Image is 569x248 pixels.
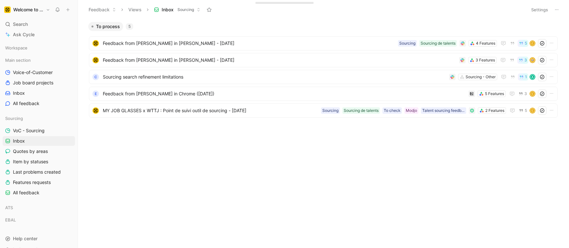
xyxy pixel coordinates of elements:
img: avatar [530,58,535,62]
span: MY JOB GLASSES x WTTJ : Point de suivi outil de sourcing - [DATE] [103,107,318,114]
div: Sourcing [399,40,415,47]
a: CSourcing search refinement limitationsSourcing - Other1A [89,70,558,84]
a: EFeedback from [PERSON_NAME] in Chrome ([DATE])5 Features3C [89,87,558,101]
div: ATS [3,203,75,214]
span: Features requests [13,179,51,186]
div: Sourcing [3,113,75,123]
img: logo [92,40,99,47]
div: ATS [3,203,75,212]
span: 3 [524,58,527,62]
div: C [530,108,535,113]
span: ATS [5,204,13,211]
span: Quotes by areas [13,148,48,155]
span: Feedback from [PERSON_NAME] in [PERSON_NAME] - [DATE] [103,39,395,47]
div: Talent sourcing feedback [422,107,465,114]
a: VoC - Sourcing [3,126,75,135]
div: EBAL [3,215,75,225]
button: 1 [518,73,528,81]
span: Search [13,20,28,28]
img: logo [92,57,99,63]
span: Item by statuses [13,158,48,165]
span: Help center [13,236,38,241]
div: Workspace [3,43,75,53]
button: 3 [517,90,528,97]
button: To process [88,22,123,31]
div: C [92,74,99,80]
span: Last problems created [13,169,61,175]
span: Inbox [162,6,174,13]
span: To process [96,23,120,30]
button: Settings [528,5,551,14]
span: Workspace [5,45,27,51]
div: SourcingVoC - SourcingInboxQuotes by areasItem by statusesLast problems createdFeatures requestsA... [3,113,75,198]
a: Inbox [3,88,75,98]
span: Ask Cycle [13,31,35,38]
div: Help center [3,234,75,243]
a: Last problems created [3,167,75,177]
span: EBAL [5,217,16,223]
a: logoFeedback from [PERSON_NAME] in [PERSON_NAME] - [DATE]4 FeaturesSourcing de talentsSourcing5C [89,36,558,50]
a: Job board projects [3,78,75,88]
div: Sourcing de talents [344,107,379,114]
div: 4 Features [476,40,495,47]
a: logoFeedback from [PERSON_NAME] in [PERSON_NAME] - [DATE]3 Features3avatar [89,53,558,67]
span: Main section [5,57,31,63]
a: Item by statuses [3,157,75,167]
a: Features requests [3,178,75,187]
span: 3 [524,92,527,96]
span: 1 [525,75,527,79]
a: All feedback [3,99,75,108]
span: All feedback [13,189,39,196]
div: To process5 [86,22,561,120]
button: Feedback [86,5,119,15]
div: EBAL [3,215,75,227]
button: 3 [517,57,528,64]
div: 2 Features [485,107,504,114]
button: Welcome to the JungleWelcome to the Jungle [3,5,52,14]
div: 5 Features [485,91,504,97]
img: Welcome to the Jungle [4,6,11,13]
button: 5 [518,40,528,47]
button: 5 [518,107,528,114]
span: Inbox [13,90,25,96]
a: Quotes by areas [3,146,75,156]
div: Sourcing de talents [421,40,456,47]
span: Job board projects [13,80,53,86]
span: Sourcing [5,115,23,122]
div: Modjo [406,107,417,114]
span: Inbox [13,138,25,144]
div: E [92,91,99,97]
span: 5 [525,41,527,45]
span: Feedback from [PERSON_NAME] in Chrome ([DATE]) [103,90,466,98]
a: Ask Cycle [3,30,75,39]
a: logoMY JOB GLASSES x WTTJ : Point de suivi outil de sourcing - [DATE]2 FeaturesTalent sourcing fe... [89,103,558,118]
div: Main sectionVoice-of-CustomerJob board projectsInboxAll feedback [3,55,75,108]
div: Sourcing - Other [466,74,496,80]
button: Views [125,5,145,15]
a: Inbox [3,136,75,146]
div: Search [3,19,75,29]
div: C [530,92,535,96]
a: Voice-of-Customer [3,68,75,77]
span: Feedback from [PERSON_NAME] in [PERSON_NAME] - [DATE] [103,56,456,64]
div: To check [384,107,401,114]
button: InboxSourcing [151,5,203,15]
div: 3 Features [476,57,495,63]
span: Voice-of-Customer [13,69,53,76]
span: Sourcing search refinement limitations [103,73,446,81]
span: 5 [525,109,527,113]
h1: Welcome to the Jungle [13,7,43,13]
div: Sourcing [322,107,338,114]
span: VoC - Sourcing [13,127,45,134]
a: All feedback [3,188,75,198]
div: 5 [126,23,133,30]
div: A [530,75,535,79]
span: Sourcing [177,6,194,13]
img: logo [92,107,99,114]
div: C [530,41,535,46]
span: All feedback [13,100,39,107]
div: Main section [3,55,75,65]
